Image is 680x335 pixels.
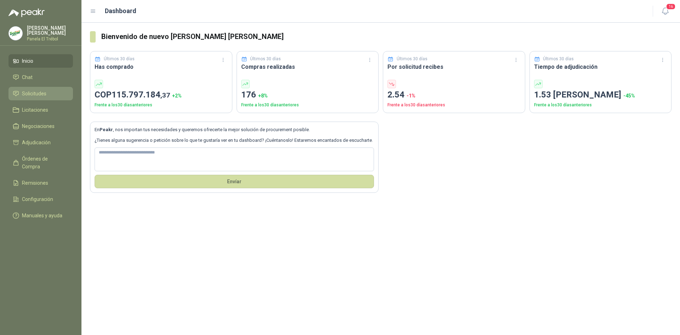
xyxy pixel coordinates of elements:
span: Adjudicación [22,139,51,146]
a: Adjudicación [8,136,73,149]
span: Chat [22,73,33,81]
span: + 8 % [258,93,268,99]
p: [PERSON_NAME] [PERSON_NAME] [27,26,73,35]
span: Órdenes de Compra [22,155,66,171]
a: Licitaciones [8,103,73,117]
p: 1.53 [PERSON_NAME] [534,88,667,102]
p: Últimos 30 días [543,56,574,62]
button: 16 [659,5,671,18]
span: Inicio [22,57,33,65]
p: Frente a los 30 días anteriores [387,102,521,108]
p: COP [95,88,228,102]
span: Remisiones [22,179,48,187]
p: 2.54 [387,88,521,102]
h3: Tiempo de adjudicación [534,62,667,71]
p: Últimos 30 días [250,56,281,62]
button: Envíar [95,175,374,188]
p: En , nos importan tus necesidades y queremos ofrecerte la mejor solución de procurement posible. [95,126,374,133]
a: Chat [8,71,73,84]
p: Últimos 30 días [397,56,427,62]
span: Manuales y ayuda [22,212,62,219]
a: Manuales y ayuda [8,209,73,222]
span: Licitaciones [22,106,48,114]
h3: Por solicitud recibes [387,62,521,71]
span: -45 % [623,93,635,99]
span: 16 [666,3,676,10]
a: Negociaciones [8,119,73,133]
span: Negociaciones [22,122,55,130]
p: Frente a los 30 días anteriores [241,102,374,108]
h3: Bienvenido de nuevo [PERSON_NAME] [PERSON_NAME] [101,31,671,42]
span: ,37 [160,91,170,99]
span: Solicitudes [22,90,46,97]
span: 115.797.184 [112,90,170,100]
span: + 2 % [172,93,182,99]
p: ¿Tienes alguna sugerencia o petición sobre lo que te gustaría ver en tu dashboard? ¡Cuéntanoslo! ... [95,137,374,144]
img: Logo peakr [8,9,45,17]
a: Remisiones [8,176,73,190]
p: Frente a los 30 días anteriores [534,102,667,108]
p: 176 [241,88,374,102]
h3: Has comprado [95,62,228,71]
span: Configuración [22,195,53,203]
a: Configuración [8,192,73,206]
h3: Compras realizadas [241,62,374,71]
h1: Dashboard [105,6,136,16]
p: Frente a los 30 días anteriores [95,102,228,108]
p: Últimos 30 días [104,56,135,62]
a: Solicitudes [8,87,73,100]
span: -1 % [407,93,415,99]
b: Peakr [100,127,113,132]
a: Órdenes de Compra [8,152,73,173]
a: Inicio [8,54,73,68]
img: Company Logo [9,27,22,40]
p: Panela El Trébol [27,37,73,41]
